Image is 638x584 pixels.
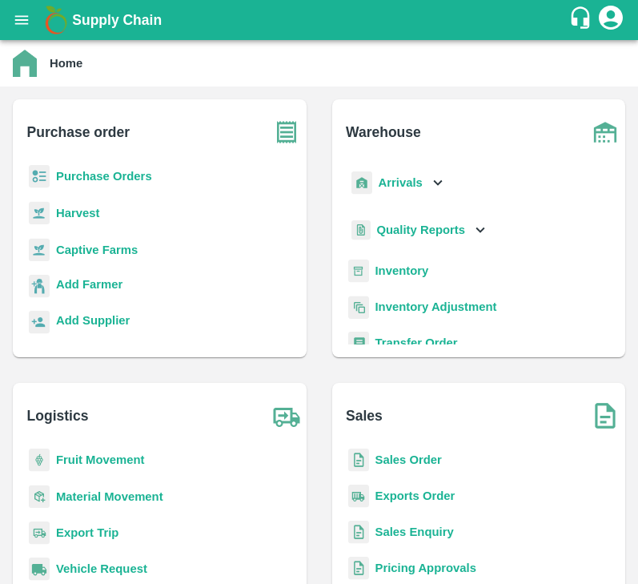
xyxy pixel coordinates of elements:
a: Harvest [56,207,99,220]
b: Arrivals [379,176,423,189]
b: Quality Reports [377,224,466,236]
a: Sales Enquiry [375,526,454,538]
img: harvest [29,201,50,225]
img: farmer [29,275,50,298]
img: fruit [29,449,50,472]
img: home [13,50,37,77]
img: whArrival [351,171,372,195]
a: Add Supplier [56,312,130,333]
button: open drawer [3,2,40,38]
b: Warehouse [346,121,421,143]
img: truck [267,396,307,436]
img: vehicle [29,558,50,581]
a: Transfer Order [375,336,458,349]
a: Inventory [375,264,429,277]
b: Add Farmer [56,278,122,291]
img: sales [348,449,369,472]
a: Captive Farms [56,244,138,256]
a: Vehicle Request [56,562,147,575]
b: Supply Chain [72,12,162,28]
div: customer-support [568,6,596,34]
b: Logistics [27,405,89,427]
img: logo [40,4,72,36]
img: soSales [585,396,625,436]
div: Quality Reports [348,214,490,247]
img: purchase [267,112,307,152]
img: sales [348,521,369,544]
b: Purchase order [27,121,130,143]
a: Export Trip [56,526,118,539]
img: material [29,485,50,509]
a: Inventory Adjustment [375,300,497,313]
img: inventory [348,296,369,319]
img: warehouse [585,112,625,152]
b: Sales [346,405,383,427]
img: supplier [29,311,50,334]
b: Add Supplier [56,314,130,327]
img: whTransfer [348,332,369,355]
img: shipments [348,485,369,508]
a: Exports Order [375,489,455,502]
img: reciept [29,165,50,188]
a: Supply Chain [72,9,568,31]
a: Sales Order [375,453,442,466]
a: Material Movement [56,490,163,503]
b: Home [50,57,82,70]
img: harvest [29,238,50,262]
img: sales [348,557,369,580]
a: Purchase Orders [56,170,152,183]
div: account of current user [596,3,625,37]
a: Pricing Approvals [375,562,476,574]
div: Arrivals [348,165,447,201]
a: Add Farmer [56,276,122,297]
img: delivery [29,522,50,545]
a: Fruit Movement [56,453,145,466]
img: qualityReport [351,220,371,240]
img: whInventory [348,260,369,283]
